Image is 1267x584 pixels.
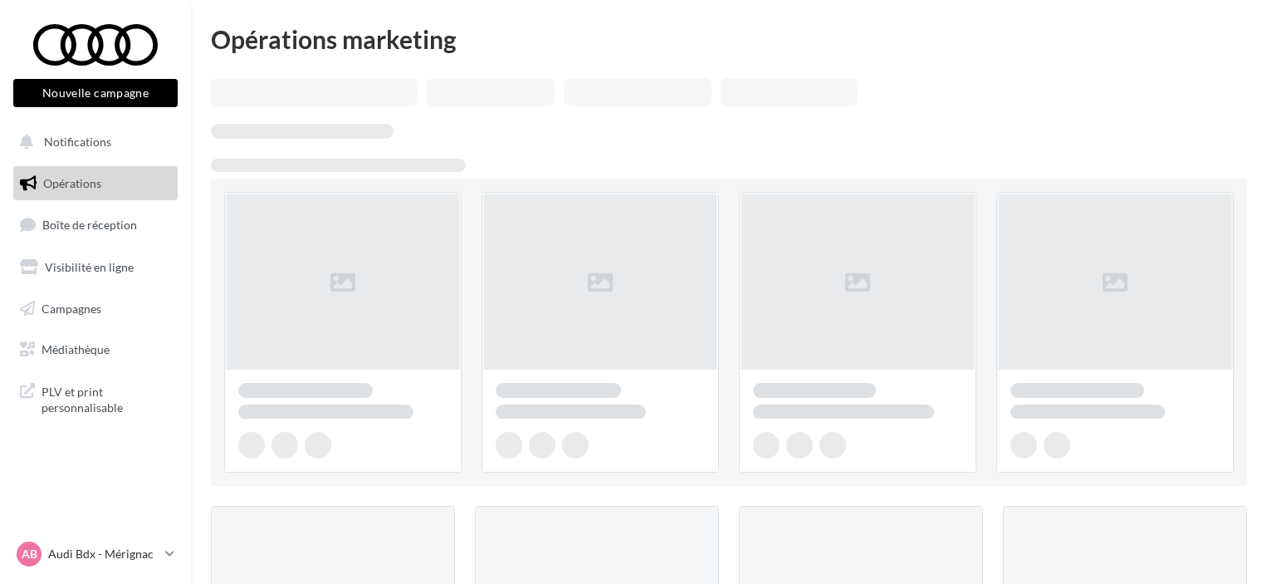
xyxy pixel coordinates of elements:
[10,207,181,243] a: Boîte de réception
[22,546,37,562] span: AB
[44,135,111,149] span: Notifications
[42,342,110,356] span: Médiathèque
[211,27,1247,52] div: Opérations marketing
[10,374,181,423] a: PLV et print personnalisable
[10,166,181,201] a: Opérations
[45,260,134,274] span: Visibilité en ligne
[13,538,178,570] a: AB Audi Bdx - Mérignac
[43,176,101,190] span: Opérations
[42,218,137,232] span: Boîte de réception
[10,250,181,285] a: Visibilité en ligne
[48,546,159,562] p: Audi Bdx - Mérignac
[13,79,178,107] button: Nouvelle campagne
[10,332,181,367] a: Médiathèque
[10,292,181,326] a: Campagnes
[42,301,101,315] span: Campagnes
[42,380,171,416] span: PLV et print personnalisable
[10,125,174,159] button: Notifications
